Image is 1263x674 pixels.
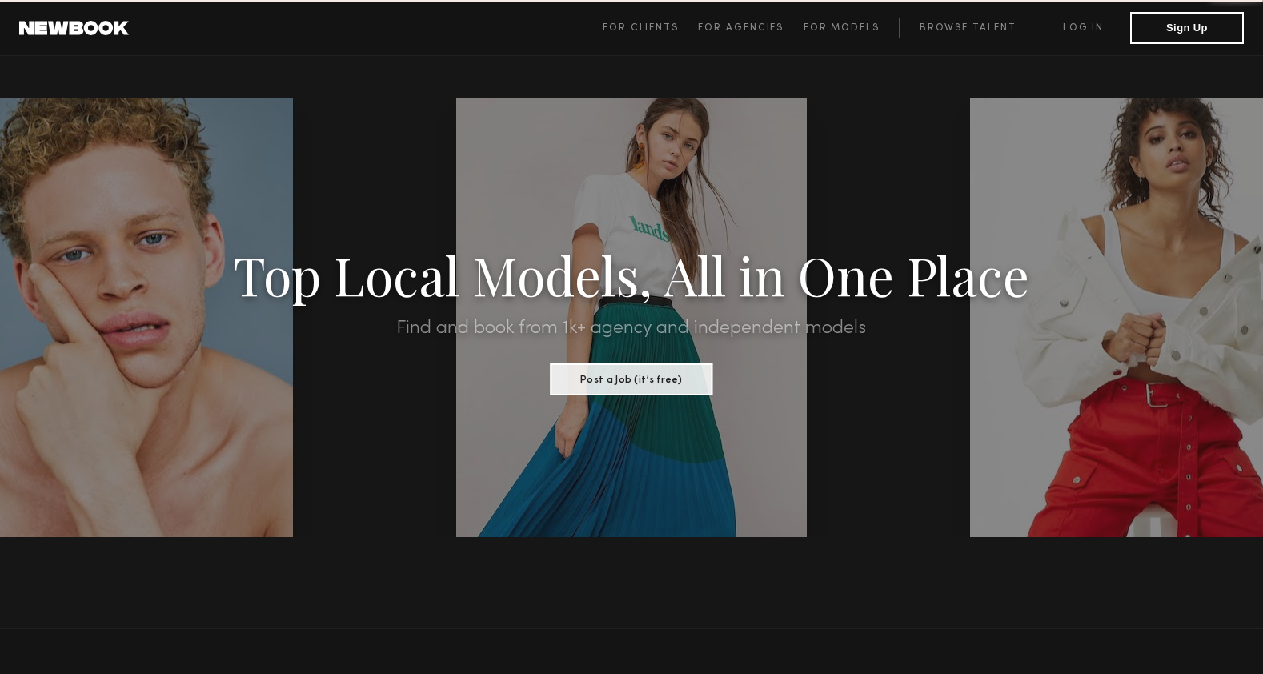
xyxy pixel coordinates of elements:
[899,18,1036,38] a: Browse Talent
[94,319,1168,338] h2: Find and book from 1k+ agency and independent models
[550,363,712,395] button: Post a Job (it’s free)
[603,18,698,38] a: For Clients
[698,18,803,38] a: For Agencies
[550,369,712,387] a: Post a Job (it’s free)
[698,23,784,33] span: For Agencies
[1036,18,1130,38] a: Log in
[804,18,900,38] a: For Models
[804,23,880,33] span: For Models
[1130,12,1244,44] button: Sign Up
[603,23,679,33] span: For Clients
[94,250,1168,299] h1: Top Local Models, All in One Place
